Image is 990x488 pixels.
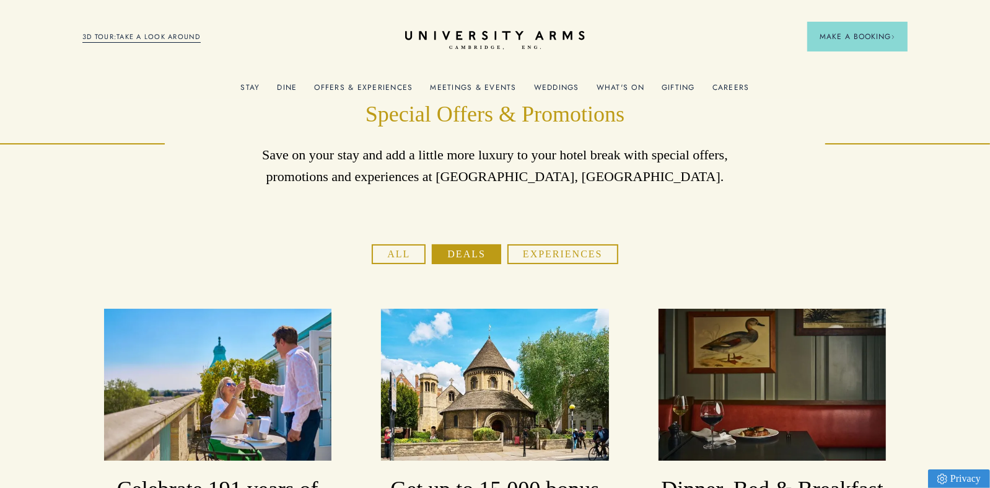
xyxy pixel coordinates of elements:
img: image-a169143ac3192f8fe22129d7686b8569f7c1e8bc-2500x1667-jpg [381,309,608,461]
img: image-06b67da7cef3647c57b18f70ec17f0183790af67-6000x4000-jpg [104,309,331,461]
a: Offers & Experiences [315,83,413,99]
a: Privacy [928,469,990,488]
img: Privacy [937,474,947,484]
button: Deals [432,244,501,264]
a: Gifting [662,83,695,99]
span: Make a Booking [820,31,895,42]
a: Home [405,31,585,50]
p: Save on your stay and add a little more luxury to your hotel break with special offers, promotion... [248,144,743,187]
button: Make a BookingArrow icon [807,22,908,51]
h1: Special Offers & Promotions [248,100,743,130]
a: Careers [712,83,750,99]
button: Experiences [507,244,618,264]
button: All [372,244,426,264]
a: 3D TOUR:TAKE A LOOK AROUND [82,32,201,43]
a: Meetings & Events [431,83,517,99]
img: image-a84cd6be42fa7fc105742933f10646be5f14c709-3000x2000-jpg [659,309,886,461]
a: What's On [597,83,644,99]
a: Stay [241,83,260,99]
img: Arrow icon [891,35,895,39]
a: Dine [278,83,297,99]
a: Weddings [534,83,579,99]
